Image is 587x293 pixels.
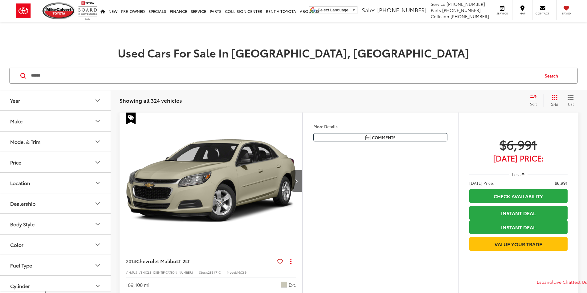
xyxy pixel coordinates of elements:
[94,282,101,290] div: Cylinder
[10,180,30,186] div: Location
[539,68,567,83] button: Search
[176,257,190,264] span: LT 2LT
[446,1,485,7] span: [PHONE_NUMBER]
[94,117,101,125] div: Make
[237,270,247,275] span: 1GC69
[573,279,587,285] a: Text Us
[94,241,101,248] div: Color
[94,138,101,145] div: Model & Trim
[318,8,356,12] a: Select Language​
[318,8,349,12] span: Select Language
[94,159,101,166] div: Price
[469,220,568,234] a: Instant Deal
[43,2,75,19] img: Mike Calvert Toyota
[281,282,287,288] span: Champagne Silver Metallic
[551,101,558,107] span: Grid
[119,113,303,250] img: 2014 Chevrolet Malibu LT 2LT
[544,94,563,107] button: Grid View
[560,11,573,15] span: Saved
[362,6,376,14] span: Sales
[0,111,111,131] button: MakeMake
[126,257,136,264] span: 2014
[0,132,111,152] button: Model & TrimModel & Trim
[352,8,356,12] span: ▼
[469,206,568,220] a: Instant Deal
[431,13,449,19] span: Collision
[94,179,101,187] div: Location
[126,258,275,264] a: 2014Chevrolet MalibuLT 2LT
[527,94,544,107] button: Select sort value
[469,180,494,186] span: [DATE] Price:
[469,189,568,203] a: Check Availability
[31,68,539,83] input: Search by Make, Model, or Keyword
[442,7,481,13] span: [PHONE_NUMBER]
[555,180,568,186] span: $6,991
[132,270,193,275] span: [US_VEHICLE_IDENTIFICATION_NUMBER]
[365,135,370,140] img: Comments
[553,279,573,285] a: Live Chat
[10,118,22,124] div: Make
[94,200,101,207] div: Dealership
[10,159,21,165] div: Price
[469,137,568,152] span: $6,991
[0,193,111,213] button: DealershipDealership
[290,170,302,192] button: Next image
[377,6,426,14] span: [PHONE_NUMBER]
[119,113,303,250] a: 2014 Chevrolet Malibu LT 2LT2014 Chevrolet Malibu LT 2LT2014 Chevrolet Malibu LT 2LT2014 Chevrole...
[0,90,111,110] button: YearYear
[568,101,574,106] span: List
[530,101,537,106] span: Sort
[126,270,132,275] span: VIN:
[469,155,568,161] span: [DATE] Price:
[10,97,20,103] div: Year
[563,94,578,107] button: List View
[10,283,30,289] div: Cylinder
[94,220,101,228] div: Body Style
[469,237,568,251] a: Value Your Trade
[10,221,35,227] div: Body Style
[512,172,520,177] span: Less
[285,256,296,267] button: Actions
[120,97,182,104] span: Showing all 324 vehicles
[94,262,101,269] div: Fuel Type
[94,97,101,104] div: Year
[227,270,237,275] span: Model:
[0,255,111,275] button: Fuel TypeFuel Type
[126,281,149,288] div: 169,100 mi
[313,133,447,141] button: Comments
[516,11,529,15] span: Map
[289,282,296,288] span: Ext.
[0,235,111,255] button: ColorColor
[431,1,445,7] span: Service
[372,135,396,141] span: Comments
[10,139,40,145] div: Model & Trim
[495,11,509,15] span: Service
[10,242,23,247] div: Color
[208,270,221,275] span: 253471C
[537,279,553,285] a: Español
[10,200,35,206] div: Dealership
[450,13,489,19] span: [PHONE_NUMBER]
[0,214,111,234] button: Body StyleBody Style
[10,262,32,268] div: Fuel Type
[119,113,303,250] div: 2014 Chevrolet Malibu LT 2LT 0
[536,11,549,15] span: Contact
[0,152,111,172] button: PricePrice
[136,257,176,264] span: Chevrolet Malibu
[290,259,291,264] span: dropdown dots
[313,124,447,129] h4: More Details
[199,270,208,275] span: Stock:
[431,7,441,13] span: Parts
[126,113,136,124] span: Special
[509,169,528,180] button: Less
[0,173,111,193] button: LocationLocation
